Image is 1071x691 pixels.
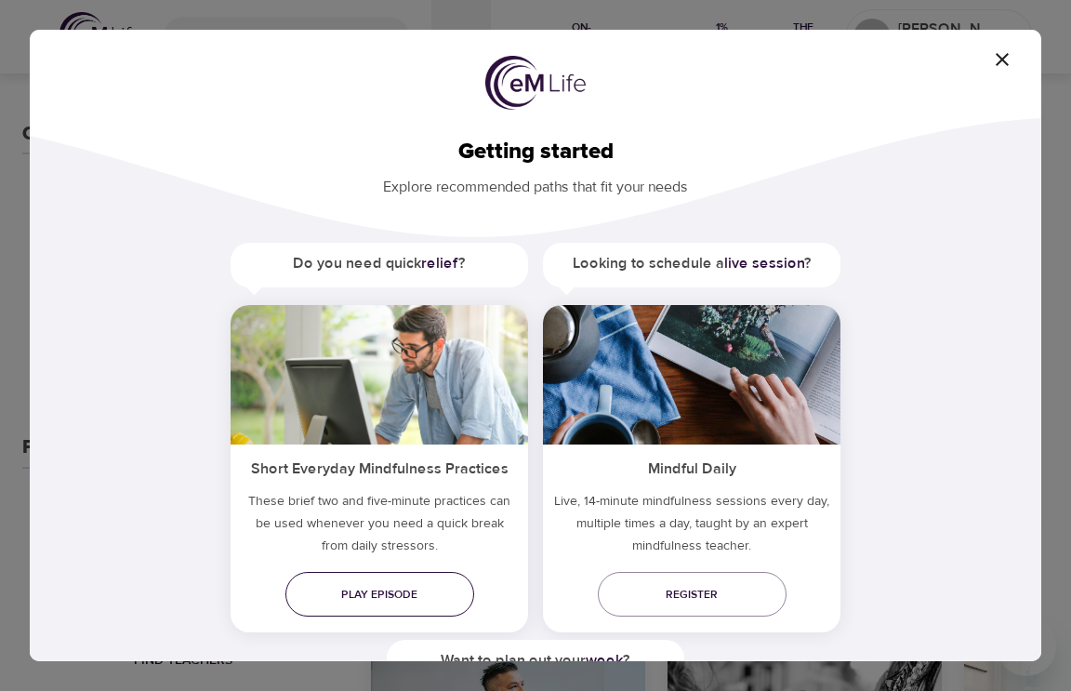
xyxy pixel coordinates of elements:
[59,166,1011,198] p: Explore recommended paths that fit your needs
[421,254,458,272] a: relief
[586,651,623,670] a: week
[387,640,684,682] h5: Want to plan out your ?
[543,445,840,490] h5: Mindful Daily
[543,305,840,445] img: ims
[59,139,1011,166] h2: Getting started
[231,490,528,565] h5: These brief two and five-minute practices can be used whenever you need a quick break from daily ...
[543,243,840,285] h5: Looking to schedule a ?
[485,56,586,110] img: logo
[300,585,459,605] span: Play episode
[613,585,772,605] span: Register
[285,572,474,617] a: Play episode
[598,572,787,617] a: Register
[543,490,840,565] p: Live, 14-minute mindfulness sessions every day, multiple times a day, taught by an expert mindful...
[231,305,528,445] img: ims
[231,243,528,285] h5: Do you need quick ?
[231,445,528,490] h5: Short Everyday Mindfulness Practices
[724,254,804,272] a: live session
